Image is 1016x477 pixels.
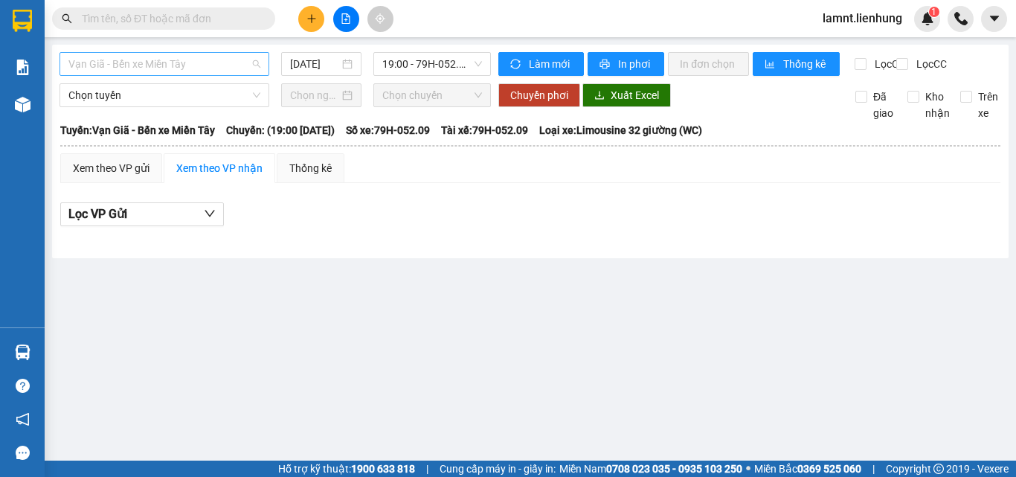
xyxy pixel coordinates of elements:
[618,56,652,72] span: In phơi
[498,52,584,76] button: syncLàm mới
[539,122,702,138] span: Loại xe: Limousine 32 giường (WC)
[559,461,742,477] span: Miền Nam
[426,461,428,477] span: |
[346,122,430,138] span: Số xe: 79H-052.09
[351,463,415,475] strong: 1900 633 818
[16,446,30,460] span: message
[62,13,72,24] span: search
[872,461,875,477] span: |
[15,97,30,112] img: warehouse-icon
[954,12,968,25] img: phone-icon
[278,461,415,477] span: Hỗ trợ kỹ thuật:
[919,89,956,121] span: Kho nhận
[498,83,580,107] button: Chuyển phơi
[972,89,1004,121] span: Trên xe
[382,84,482,106] span: Chọn chuyến
[15,60,30,75] img: solution-icon
[988,12,1001,25] span: caret-down
[869,56,907,72] span: Lọc CR
[797,463,861,475] strong: 0369 525 060
[13,10,32,32] img: logo-vxr
[375,13,385,24] span: aim
[290,56,339,72] input: 12/08/2025
[753,52,840,76] button: bar-chartThống kê
[290,87,339,103] input: Chọn ngày
[16,412,30,426] span: notification
[783,56,828,72] span: Thống kê
[341,13,351,24] span: file-add
[910,56,949,72] span: Lọc CC
[298,6,324,32] button: plus
[226,122,335,138] span: Chuyến: (19:00 [DATE])
[440,461,556,477] span: Cung cấp máy in - giấy in:
[599,59,612,71] span: printer
[754,461,861,477] span: Miền Bắc
[367,6,393,32] button: aim
[289,160,332,176] div: Thống kê
[333,6,359,32] button: file-add
[929,7,939,17] sup: 1
[582,83,671,107] button: downloadXuất Excel
[15,345,30,360] img: warehouse-icon
[82,10,257,27] input: Tìm tên, số ĐT hoặc mã đơn
[867,89,899,121] span: Đã giao
[68,53,260,75] span: Vạn Giã - Bến xe Miền Tây
[981,6,1007,32] button: caret-down
[606,463,742,475] strong: 0708 023 035 - 0935 103 250
[306,13,317,24] span: plus
[746,466,750,472] span: ⚪️
[510,59,523,71] span: sync
[441,122,528,138] span: Tài xế: 79H-052.09
[765,59,777,71] span: bar-chart
[16,379,30,393] span: question-circle
[921,12,934,25] img: icon-new-feature
[668,52,749,76] button: In đơn chọn
[588,52,664,76] button: printerIn phơi
[382,53,482,75] span: 19:00 - 79H-052.09
[933,464,944,474] span: copyright
[811,9,914,28] span: lamnt.lienhung
[931,7,936,17] span: 1
[529,56,572,72] span: Làm mới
